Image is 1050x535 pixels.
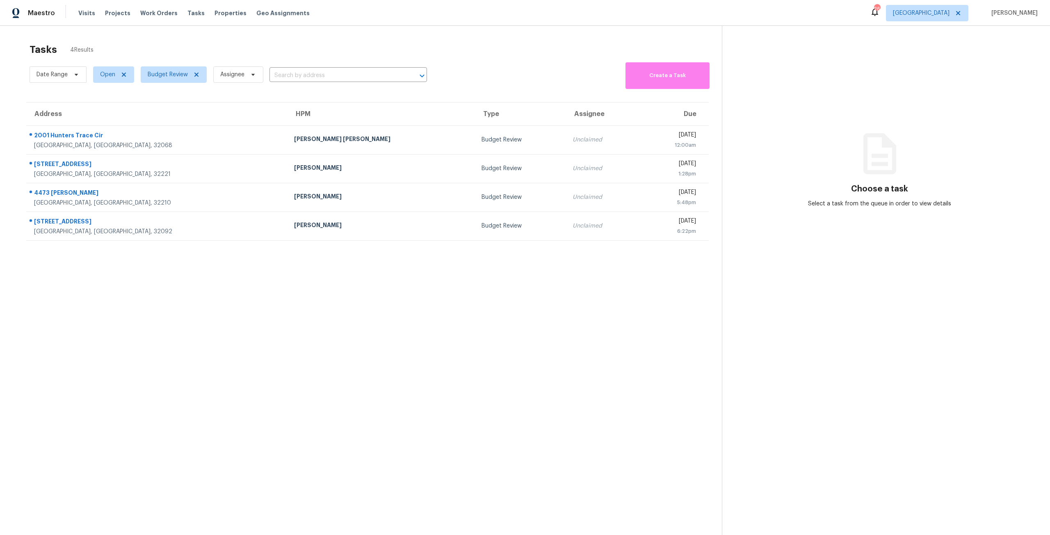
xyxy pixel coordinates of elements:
[646,188,696,198] div: [DATE]
[269,69,404,82] input: Search by address
[256,9,310,17] span: Geo Assignments
[294,164,468,174] div: [PERSON_NAME]
[34,217,281,228] div: [STREET_ADDRESS]
[34,189,281,199] div: 4473 [PERSON_NAME]
[34,160,281,170] div: [STREET_ADDRESS]
[34,199,281,207] div: [GEOGRAPHIC_DATA], [GEOGRAPHIC_DATA], 32210
[482,222,560,230] div: Budget Review
[646,170,696,178] div: 1:28pm
[416,70,428,82] button: Open
[215,9,247,17] span: Properties
[566,102,639,125] th: Assignee
[294,221,468,231] div: [PERSON_NAME]
[573,193,632,201] div: Unclaimed
[140,9,178,17] span: Work Orders
[482,164,560,173] div: Budget Review
[220,71,244,79] span: Assignee
[100,71,115,79] span: Open
[34,131,281,141] div: 2001 Hunters Trace Cir
[639,102,709,125] th: Due
[148,71,188,79] span: Budget Review
[475,102,566,125] th: Type
[851,185,908,193] h3: Choose a task
[26,102,288,125] th: Address
[294,135,468,145] div: [PERSON_NAME] [PERSON_NAME]
[78,9,95,17] span: Visits
[573,164,632,173] div: Unclaimed
[37,71,68,79] span: Date Range
[573,136,632,144] div: Unclaimed
[482,136,560,144] div: Budget Review
[625,62,710,89] button: Create a Task
[874,5,880,13] div: 26
[646,227,696,235] div: 6:22pm
[893,9,950,17] span: [GEOGRAPHIC_DATA]
[646,141,696,149] div: 12:00am
[801,200,959,208] div: Select a task from the queue in order to view details
[630,71,705,80] span: Create a Task
[30,46,57,54] h2: Tasks
[573,222,632,230] div: Unclaimed
[646,159,696,170] div: [DATE]
[70,46,94,54] span: 4 Results
[34,141,281,150] div: [GEOGRAPHIC_DATA], [GEOGRAPHIC_DATA], 32068
[28,9,55,17] span: Maestro
[294,192,468,203] div: [PERSON_NAME]
[187,10,205,16] span: Tasks
[646,217,696,227] div: [DATE]
[988,9,1038,17] span: [PERSON_NAME]
[105,9,130,17] span: Projects
[34,228,281,236] div: [GEOGRAPHIC_DATA], [GEOGRAPHIC_DATA], 32092
[646,198,696,207] div: 5:48pm
[482,193,560,201] div: Budget Review
[646,131,696,141] div: [DATE]
[288,102,475,125] th: HPM
[34,170,281,178] div: [GEOGRAPHIC_DATA], [GEOGRAPHIC_DATA], 32221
